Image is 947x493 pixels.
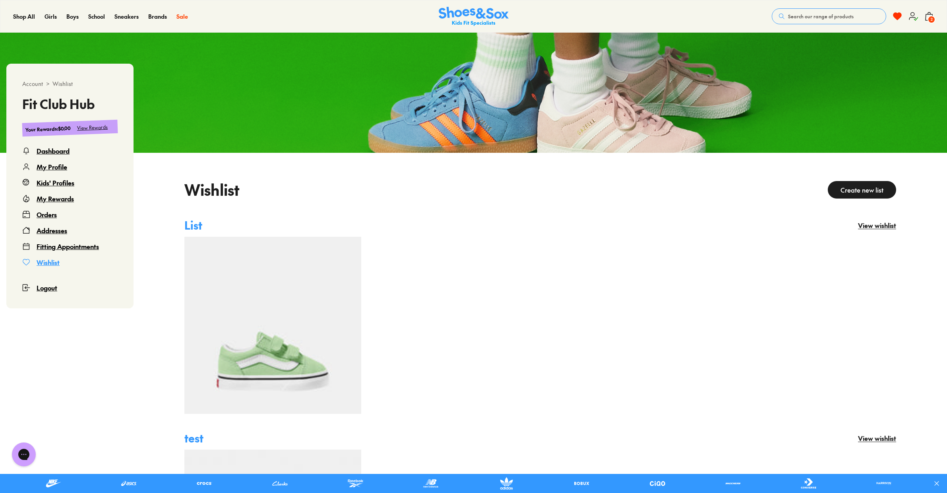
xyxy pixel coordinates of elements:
[8,440,40,469] iframe: Gorgias live chat messenger
[114,12,139,20] span: Sneakers
[772,8,886,24] button: Search our range of products
[924,8,934,25] button: 2
[184,178,240,201] h1: Wishlist
[37,162,67,171] div: My Profile
[37,257,60,267] div: Wishlist
[37,210,57,219] div: Orders
[22,210,118,219] a: Orders
[13,12,35,21] a: Shop All
[46,80,49,88] span: >
[22,146,118,156] a: Dashboard
[66,12,79,21] a: Boys
[22,257,118,267] a: Wishlist
[37,146,70,156] div: Dashboard
[45,12,57,20] span: Girls
[22,162,118,171] a: My Profile
[22,80,43,88] span: Account
[148,12,167,21] a: Brands
[176,12,188,21] a: Sale
[22,97,118,110] h3: Fit Club Hub
[37,283,57,292] span: Logout
[176,12,188,20] span: Sale
[22,226,118,235] a: Addresses
[788,13,854,20] span: Search our range of products
[52,80,73,88] span: Wishlist
[22,273,118,292] button: Logout
[148,12,167,20] span: Brands
[13,12,35,20] span: Shop All
[25,125,71,133] div: Your Rewards : $0.00
[858,433,896,443] button: View wishlist
[37,226,67,235] div: Addresses
[88,12,105,20] span: School
[184,217,202,234] h3: List
[37,178,74,187] div: Kids' Profiles
[88,12,105,21] a: School
[37,242,99,251] div: Fitting Appointments
[184,430,203,446] h3: test
[928,16,935,23] span: 2
[45,12,57,21] a: Girls
[37,194,74,203] div: My Rewards
[22,242,118,251] a: Fitting Appointments
[114,12,139,21] a: Sneakers
[22,194,118,203] a: My Rewards
[22,178,118,187] a: Kids' Profiles
[77,123,108,132] div: View Rewards
[828,181,896,199] div: Create new list
[858,220,896,230] button: View wishlist
[439,7,509,26] img: SNS_Logo_Responsive.svg
[66,12,79,20] span: Boys
[439,7,509,26] a: Shoes & Sox
[184,237,361,414] img: 4-533836_medium.jpg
